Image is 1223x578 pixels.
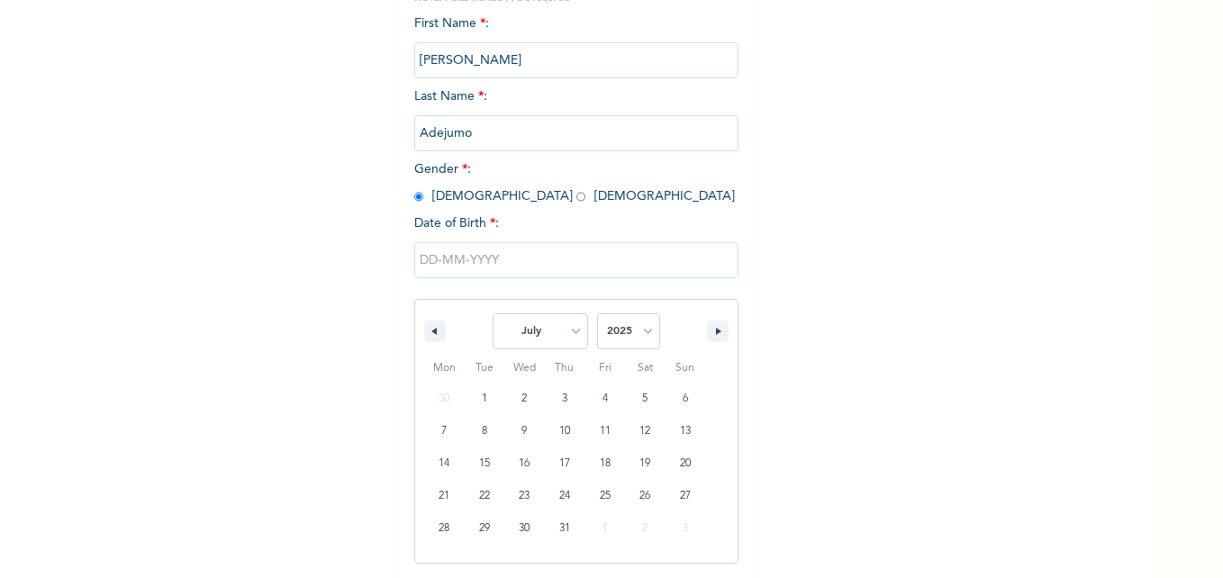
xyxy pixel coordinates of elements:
span: 28 [439,512,449,545]
span: 15 [479,447,490,480]
span: 8 [482,415,487,447]
span: 31 [559,512,570,545]
button: 9 [504,415,545,447]
button: 24 [545,480,585,512]
button: 14 [424,447,465,480]
span: 18 [600,447,611,480]
span: 24 [559,480,570,512]
span: 23 [519,480,530,512]
span: Fri [584,354,625,383]
button: 2 [504,383,545,415]
span: Gender : [DEMOGRAPHIC_DATA] [DEMOGRAPHIC_DATA] [414,163,735,203]
button: 22 [465,480,505,512]
button: 4 [584,383,625,415]
button: 19 [625,447,666,480]
span: 5 [642,383,648,415]
button: 17 [545,447,585,480]
button: 27 [665,480,705,512]
span: 12 [639,415,650,447]
input: Enter your last name [414,115,738,151]
span: Sun [665,354,705,383]
span: 14 [439,447,449,480]
span: Last Name : [414,90,738,140]
span: Tue [465,354,505,383]
span: 3 [562,383,567,415]
span: Sat [625,354,666,383]
span: Thu [545,354,585,383]
button: 1 [465,383,505,415]
button: 5 [625,383,666,415]
span: 20 [680,447,691,480]
button: 21 [424,480,465,512]
span: 10 [559,415,570,447]
span: 11 [600,415,611,447]
button: 3 [545,383,585,415]
span: 21 [439,480,449,512]
button: 23 [504,480,545,512]
button: 26 [625,480,666,512]
span: 1 [482,383,487,415]
button: 18 [584,447,625,480]
span: Mon [424,354,465,383]
span: 30 [519,512,530,545]
button: 7 [424,415,465,447]
button: 31 [545,512,585,545]
span: Wed [504,354,545,383]
button: 20 [665,447,705,480]
button: 15 [465,447,505,480]
span: 17 [559,447,570,480]
button: 13 [665,415,705,447]
button: 30 [504,512,545,545]
span: 29 [479,512,490,545]
span: 16 [519,447,530,480]
input: DD-MM-YYYY [414,242,738,278]
span: 22 [479,480,490,512]
span: 27 [680,480,691,512]
span: 7 [441,415,447,447]
button: 25 [584,480,625,512]
input: Enter your first name [414,42,738,78]
button: 16 [504,447,545,480]
span: 19 [639,447,650,480]
span: 13 [680,415,691,447]
span: 2 [521,383,527,415]
span: 4 [602,383,608,415]
button: 6 [665,383,705,415]
span: 9 [521,415,527,447]
button: 29 [465,512,505,545]
span: Date of Birth : [414,214,499,233]
button: 11 [584,415,625,447]
span: 26 [639,480,650,512]
button: 12 [625,415,666,447]
span: 25 [600,480,611,512]
span: 6 [683,383,688,415]
button: 28 [424,512,465,545]
button: 10 [545,415,585,447]
button: 8 [465,415,505,447]
span: First Name : [414,17,738,67]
